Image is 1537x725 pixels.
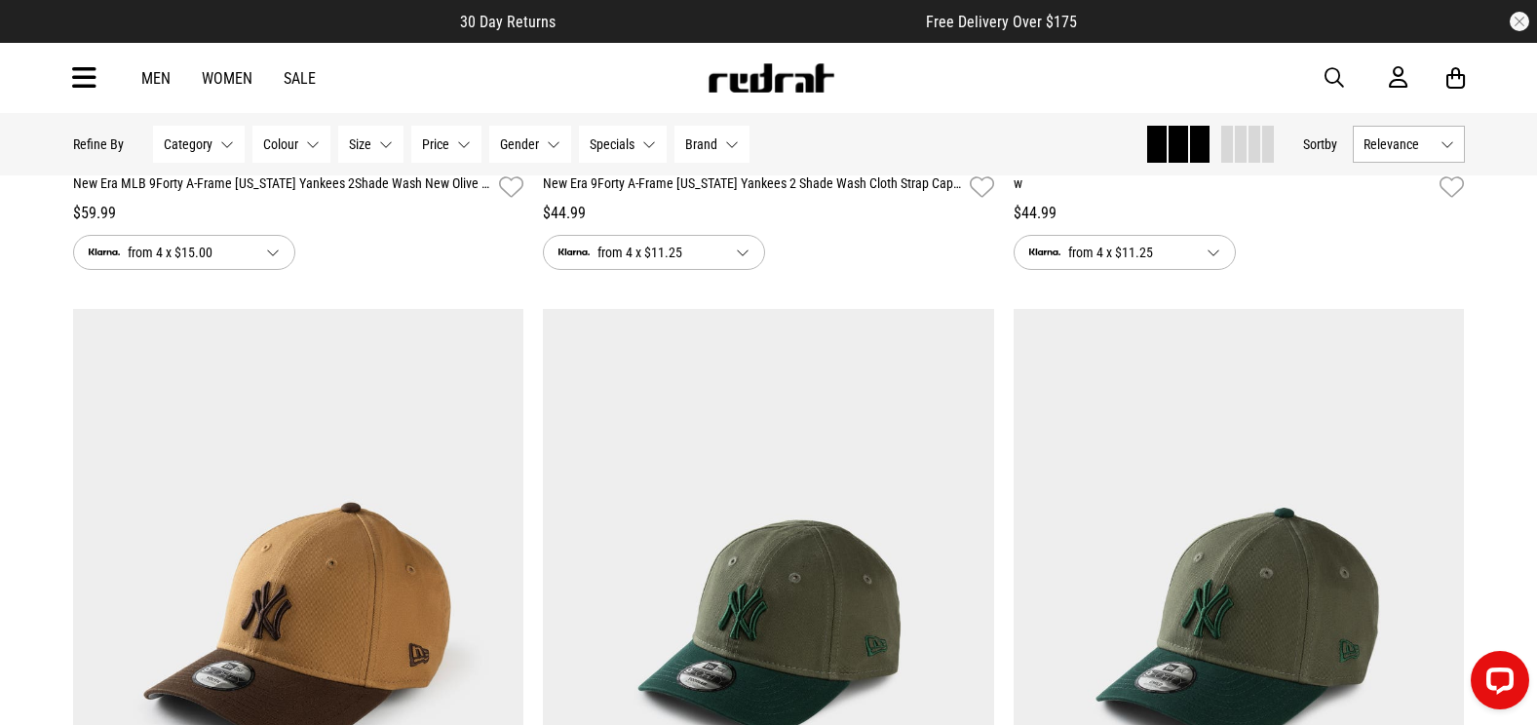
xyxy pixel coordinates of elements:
[558,241,720,264] span: from 4 x $11.25
[422,136,449,152] span: Price
[284,69,316,88] a: Sale
[1353,126,1465,163] button: Relevance
[1364,136,1433,152] span: Relevance
[558,248,590,255] img: logo-klarna.svg
[164,136,212,152] span: Category
[1014,173,1433,202] a: w
[73,202,524,225] div: $59.99
[202,69,252,88] a: Women
[89,248,120,255] img: logo-klarna.svg
[500,136,539,152] span: Gender
[707,63,835,93] img: Redrat logo
[543,202,994,225] div: $44.99
[685,136,717,152] span: Brand
[579,126,667,163] button: Specials
[89,241,250,264] span: from 4 x $15.00
[543,235,765,270] button: from 4 x $11.25
[141,69,171,88] a: Men
[1303,133,1337,156] button: Sortby
[153,126,245,163] button: Category
[252,126,330,163] button: Colour
[489,126,571,163] button: Gender
[73,173,492,202] a: New Era MLB 9Forty A-Frame [US_STATE] Yankees 2Shade Wash New Olive Snapback
[1029,241,1191,264] span: from 4 x $11.25
[73,235,295,270] button: from 4 x $15.00
[1014,235,1236,270] button: from 4 x $11.25
[595,12,887,31] iframe: Customer reviews powered by Trustpilot
[1029,248,1060,255] img: logo-klarna.svg
[460,13,556,31] span: 30 Day Returns
[411,126,481,163] button: Price
[926,13,1077,31] span: Free Delivery Over $175
[1455,643,1537,725] iframe: LiveChat chat widget
[73,136,124,152] p: Refine By
[263,136,298,152] span: Colour
[349,136,371,152] span: Size
[1014,202,1465,225] div: $44.99
[338,126,403,163] button: Size
[543,173,962,202] a: New Era 9Forty A-Frame [US_STATE] Yankees 2 Shade Wash Cloth Strap Cap - Infa
[590,136,634,152] span: Specials
[674,126,749,163] button: Brand
[1325,136,1337,152] span: by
